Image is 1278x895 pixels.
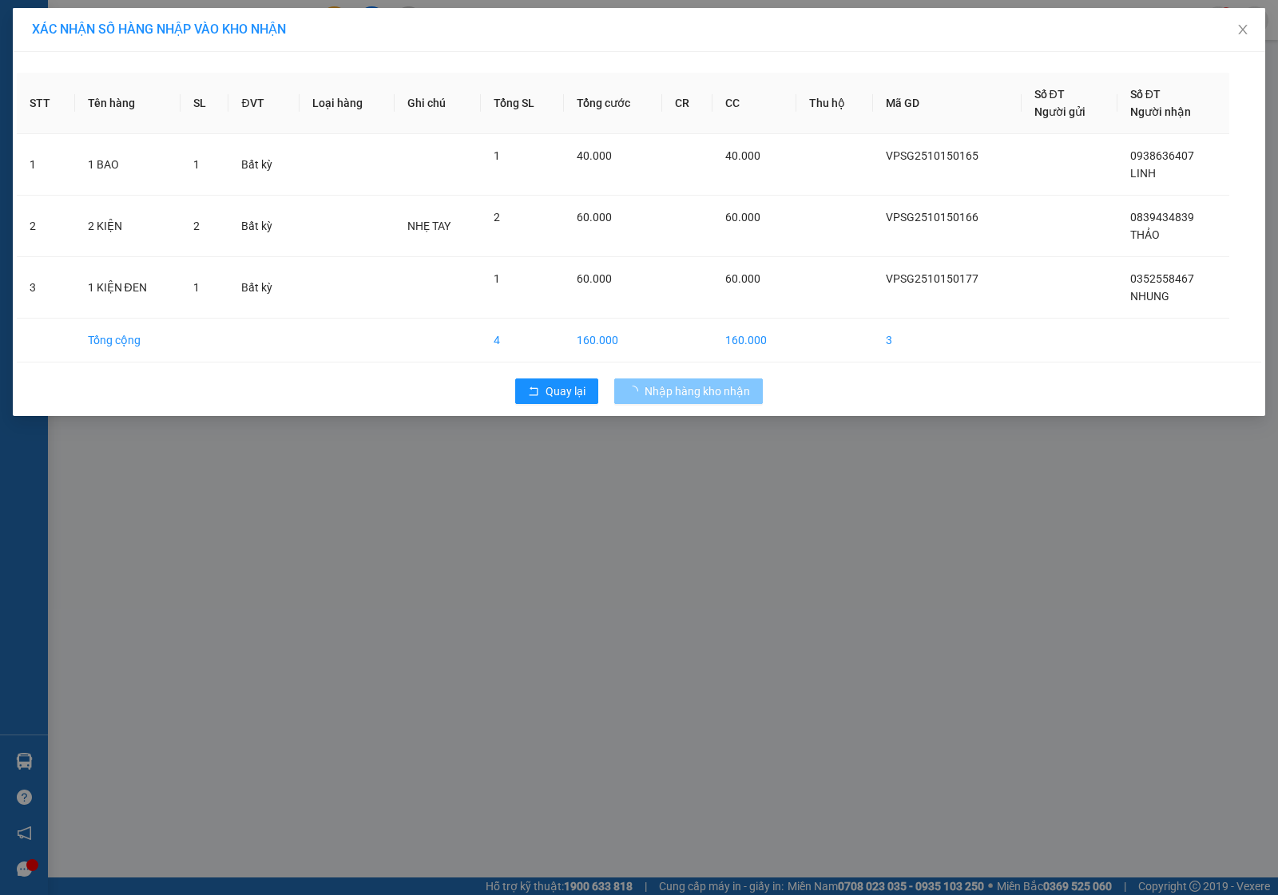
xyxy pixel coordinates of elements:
[1130,105,1191,118] span: Người nhận
[873,319,1021,362] td: 3
[228,196,300,257] td: Bất kỳ
[577,272,612,285] span: 60.000
[564,319,663,362] td: 160.000
[228,73,300,134] th: ĐVT
[662,73,712,134] th: CR
[228,257,300,319] td: Bất kỳ
[614,378,763,404] button: Nhập hàng kho nhận
[725,211,760,224] span: 60.000
[481,319,564,362] td: 4
[193,158,200,171] span: 1
[886,211,978,224] span: VPSG2510150166
[1130,272,1194,285] span: 0352558467
[645,382,750,400] span: Nhập hàng kho nhận
[17,196,75,257] td: 2
[1034,105,1086,118] span: Người gửi
[494,272,500,285] span: 1
[1130,228,1160,241] span: THẢO
[17,257,75,319] td: 3
[193,281,200,294] span: 1
[627,386,645,397] span: loading
[32,22,286,37] span: XÁC NHẬN SỐ HÀNG NHẬP VÀO KHO NHẬN
[564,73,663,134] th: Tổng cước
[1130,167,1156,180] span: LINH
[725,272,760,285] span: 60.000
[1130,88,1161,101] span: Số ĐT
[75,257,181,319] td: 1 KIỆN ĐEN
[577,149,612,162] span: 40.000
[873,73,1021,134] th: Mã GD
[725,149,760,162] span: 40.000
[1130,149,1194,162] span: 0938636407
[712,319,796,362] td: 160.000
[494,211,500,224] span: 2
[17,73,75,134] th: STT
[407,220,450,232] span: NHẸ TAY
[886,272,978,285] span: VPSG2510150177
[712,73,796,134] th: CC
[395,73,481,134] th: Ghi chú
[494,149,500,162] span: 1
[515,378,598,404] button: rollbackQuay lại
[528,386,539,398] span: rollback
[546,382,585,400] span: Quay lại
[75,196,181,257] td: 2 KIỆN
[1130,211,1194,224] span: 0839434839
[75,319,181,362] td: Tổng cộng
[481,73,564,134] th: Tổng SL
[1034,88,1065,101] span: Số ĐT
[181,73,228,134] th: SL
[577,211,612,224] span: 60.000
[1236,23,1249,36] span: close
[193,220,200,232] span: 2
[1220,8,1265,53] button: Close
[300,73,395,134] th: Loại hàng
[886,149,978,162] span: VPSG2510150165
[796,73,873,134] th: Thu hộ
[1130,290,1169,303] span: NHUNG
[228,134,300,196] td: Bất kỳ
[75,73,181,134] th: Tên hàng
[17,134,75,196] td: 1
[75,134,181,196] td: 1 BAO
